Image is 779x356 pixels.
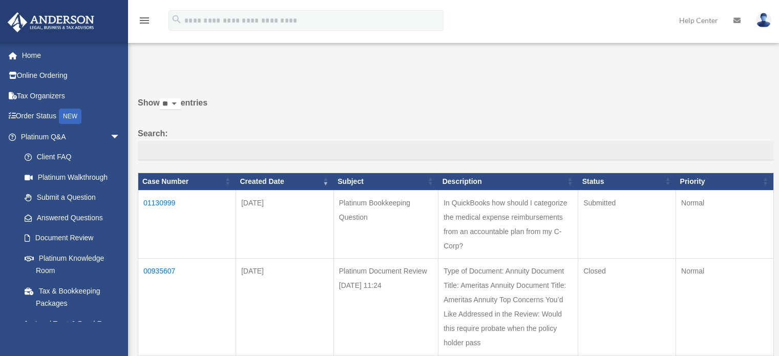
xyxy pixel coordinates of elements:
a: Tax Organizers [7,86,136,106]
a: Submit a Question [14,187,131,208]
a: menu [138,18,151,27]
div: NEW [59,109,81,124]
a: Platinum Knowledge Room [14,248,131,281]
th: Subject: activate to sort column ascending [333,173,438,190]
input: Search: [138,141,774,160]
td: Type of Document: Annuity Document Title: Ameritas Annuity Document Title: Ameritas Annuity Top C... [438,258,578,355]
td: Normal [676,190,774,258]
td: In QuickBooks how should I categorize the medical expense reimbursements from an accountable plan... [438,190,578,258]
th: Priority: activate to sort column ascending [676,173,774,190]
a: Client FAQ [14,147,131,167]
a: Platinum Q&Aarrow_drop_down [7,127,131,147]
select: Showentries [160,98,181,110]
td: 00935607 [138,258,236,355]
td: [DATE] [236,190,333,258]
th: Case Number: activate to sort column ascending [138,173,236,190]
i: menu [138,14,151,27]
td: Closed [578,258,676,355]
td: 01130999 [138,190,236,258]
th: Created Date: activate to sort column ascending [236,173,333,190]
td: Platinum Document Review [DATE] 11:24 [333,258,438,355]
label: Search: [138,127,774,160]
a: Online Ordering [7,66,136,86]
a: Order StatusNEW [7,106,136,127]
a: Home [7,45,136,66]
th: Status: activate to sort column ascending [578,173,676,190]
img: User Pic [756,13,771,28]
td: Submitted [578,190,676,258]
th: Description: activate to sort column ascending [438,173,578,190]
td: Platinum Bookkeeping Question [333,190,438,258]
i: search [171,14,182,25]
a: Answered Questions [14,207,125,228]
a: Land Trust & Deed Forum [14,313,131,334]
td: [DATE] [236,258,333,355]
a: Tax & Bookkeeping Packages [14,281,131,313]
img: Anderson Advisors Platinum Portal [5,12,97,32]
a: Platinum Walkthrough [14,167,131,187]
label: Show entries [138,96,774,120]
span: arrow_drop_down [110,127,131,148]
a: Document Review [14,228,131,248]
td: Normal [676,258,774,355]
